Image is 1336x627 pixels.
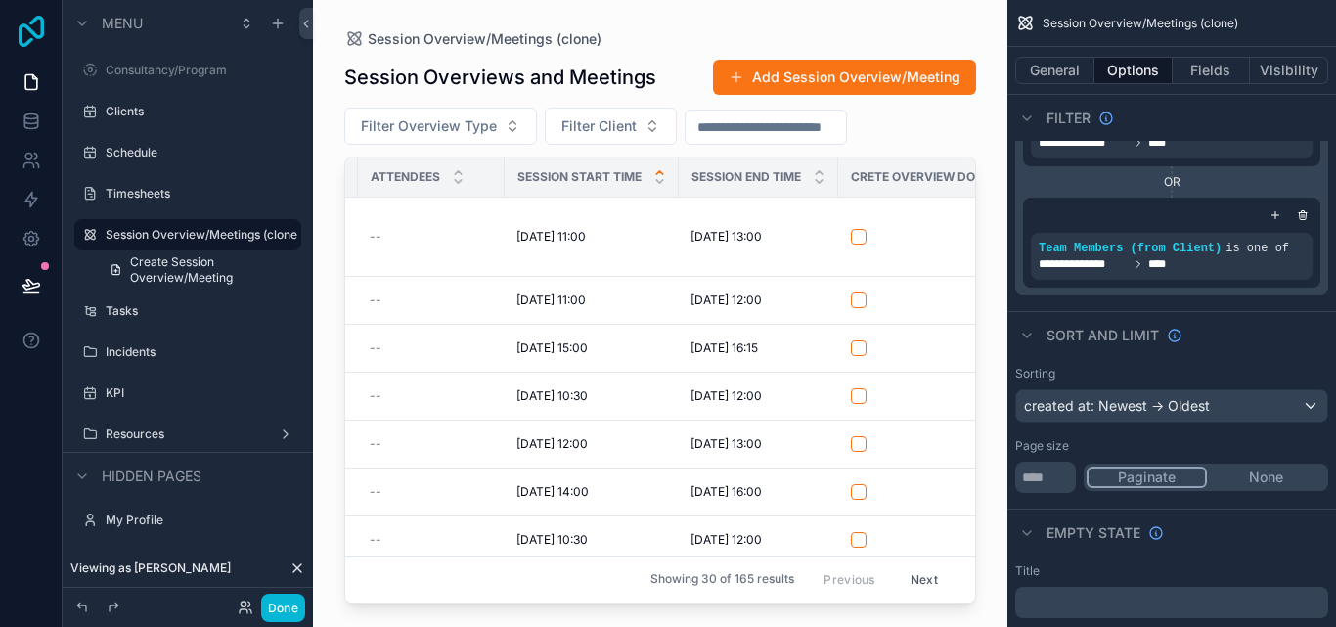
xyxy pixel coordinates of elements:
a: [DATE] 16:15 [690,340,826,356]
a: [DATE] 12:00 [690,292,826,308]
button: Options [1094,57,1173,84]
label: Sorting [1015,366,1055,381]
label: Tasks [106,303,297,319]
button: Visibility [1250,57,1328,84]
span: -- [370,229,381,245]
span: -- [370,292,381,308]
span: -- [370,532,381,548]
span: Session Start Time [517,169,642,185]
a: [DATE] 10:30 [516,388,667,404]
h1: Session Overviews and Meetings [344,64,656,91]
label: My Profile [106,513,297,528]
span: Filter Client [561,116,637,136]
span: Filter [1047,109,1091,128]
button: Fields [1173,57,1251,84]
span: Session Overview/Meetings (clone) [1043,16,1238,31]
button: Done [261,594,305,622]
label: Clients [106,104,297,119]
label: KPI [106,385,297,401]
span: Showing 30 of 165 results [650,572,794,588]
a: [DATE] 12:00 [690,532,826,548]
a: [DATE] 15:00 [516,340,667,356]
div: scrollable content [1015,587,1328,618]
a: -- [370,484,493,500]
div: OR [1023,174,1320,190]
span: Hidden pages [102,467,201,486]
a: -- [370,292,493,308]
a: [DATE] 12:00 [690,388,826,404]
span: Crete Overview Doc [851,169,984,185]
button: created at: Newest -> Oldest [1015,389,1328,423]
a: [DATE] 10:30 [516,532,667,548]
button: Add Session Overview/Meeting [713,60,976,95]
span: [DATE] 10:30 [516,532,588,548]
span: [DATE] 11:00 [516,229,586,245]
a: [DATE] 13:00 [690,229,826,245]
span: -- [370,436,381,452]
span: -- [370,484,381,500]
a: -- [370,340,493,356]
span: Session End Time [691,169,801,185]
a: Create Session Overview/Meeting [98,254,301,286]
span: [DATE] 14:00 [516,484,589,500]
div: created at: Newest -> Oldest [1016,390,1327,422]
label: Page size [1015,438,1069,454]
a: -- [370,229,493,245]
span: [DATE] 12:00 [516,436,588,452]
button: Select Button [545,108,677,145]
label: Timesheets [106,186,297,202]
button: Paginate [1087,467,1207,488]
span: [DATE] 12:00 [690,292,762,308]
span: Attendees [371,169,440,185]
span: Create Session Overview/Meeting [130,254,289,286]
a: [DATE] 12:00 [516,436,667,452]
label: Resources [106,426,270,442]
a: [DATE] 11:00 [516,229,667,245]
span: [DATE] 11:00 [516,292,586,308]
span: [DATE] 13:00 [690,436,762,452]
a: [DATE] 13:00 [690,436,826,452]
a: Session Overview/Meetings (clone) [106,227,297,243]
a: -- [370,436,493,452]
span: Team Members (from Client) [1039,242,1222,255]
span: Filter Overview Type [361,116,497,136]
span: Menu [102,14,143,33]
label: Incidents [106,344,297,360]
label: Schedule [106,145,297,160]
a: -- [370,388,493,404]
span: [DATE] 12:00 [690,388,762,404]
label: Title [1015,563,1040,579]
span: [DATE] 16:15 [690,340,758,356]
span: Empty state [1047,523,1140,543]
a: [DATE] 11:00 [516,292,667,308]
span: [DATE] 15:00 [516,340,588,356]
span: -- [370,388,381,404]
span: [DATE] 12:00 [690,532,762,548]
button: Select Button [344,108,537,145]
span: [DATE] 16:00 [690,484,762,500]
span: Session Overview/Meetings (clone) [368,29,601,49]
span: Sort And Limit [1047,326,1159,345]
span: [DATE] 13:00 [690,229,762,245]
a: Session Overview/Meetings (clone) [344,29,601,49]
button: General [1015,57,1094,84]
a: [DATE] 16:00 [690,484,826,500]
button: Next [897,564,952,595]
span: is one of [1225,242,1289,255]
span: Viewing as [PERSON_NAME] [70,560,231,576]
span: [DATE] 10:30 [516,388,588,404]
span: -- [370,340,381,356]
label: Consultancy/Program [106,63,297,78]
button: None [1207,467,1325,488]
a: [DATE] 14:00 [516,484,667,500]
